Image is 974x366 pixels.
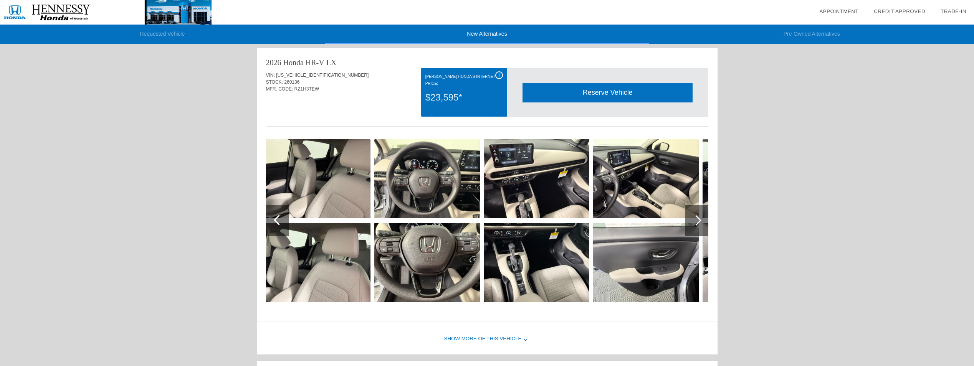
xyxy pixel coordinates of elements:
[325,25,650,44] li: New Alternatives
[593,139,699,218] img: 596a7023-05da-47bd-9706-1215b9b52cb9.jpeg
[703,139,808,218] img: c3ce69bb-2bf0-409c-8bad-290cd26ee732.jpeg
[374,139,480,218] img: d4da1442-14b1-4844-a4c7-7f9c57de9991.jpeg
[703,223,808,302] img: 0822d580-19c7-40ff-8625-4fc6d2434187.jpeg
[495,71,503,79] div: i
[593,223,699,302] img: 8039e131-d8dc-4f67-87b7-f9f11c648666.jpeg
[484,223,589,302] img: 826aeba8-68af-4f1e-97fe-ebcb6ee535f4.jpeg
[374,223,480,302] img: 96c58f46-1e88-42be-b2c5-70de081e350e.jpeg
[523,83,693,102] div: Reserve Vehicle
[266,73,275,78] span: VIN:
[819,8,858,14] a: Appointment
[266,79,283,85] span: STOCK:
[266,57,324,68] div: 2026 Honda HR-V
[326,57,337,68] div: LX
[484,139,589,218] img: c2236f71-3101-4fe1-84ed-f9e843568328.jpeg
[425,87,503,107] div: $23,595*
[257,324,718,354] div: Show More of this Vehicle
[284,79,299,85] span: 260136
[425,74,495,86] font: [PERSON_NAME] Honda's Internet Price:
[265,139,370,218] img: 2f69afdc-a181-403a-bd41-eebbaeb546ff.jpeg
[941,8,966,14] a: Trade-In
[874,8,925,14] a: Credit Approved
[266,86,293,92] span: MFR. CODE:
[649,25,974,44] li: Pre-Owned Alternatives
[266,104,708,116] div: Quoted on [DATE] 11:36:24 AM
[294,86,319,92] span: RZ1H3TEW
[276,73,369,78] span: [US_VEHICLE_IDENTIFICATION_NUMBER]
[265,223,370,302] img: 86108653-d377-4e64-b3e4-129bdefa3b9f.jpeg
